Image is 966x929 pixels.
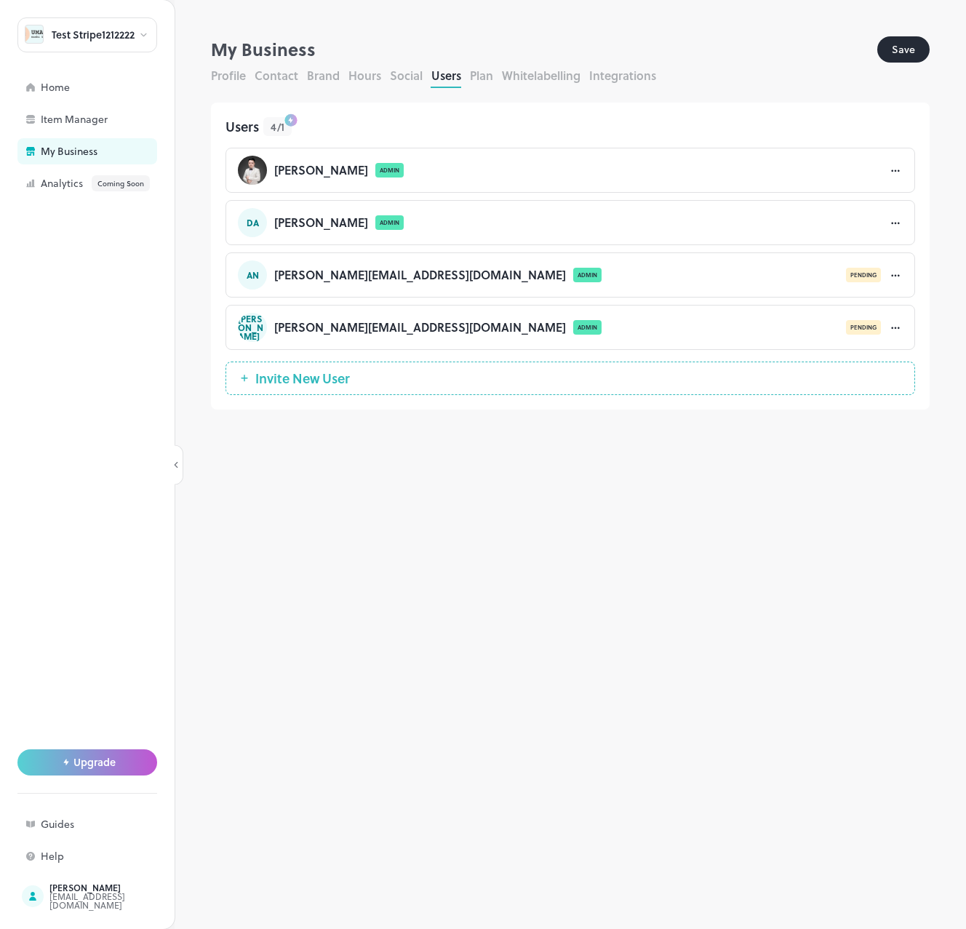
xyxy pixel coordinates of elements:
div: ADMIN [375,215,404,230]
button: Profile [211,67,246,84]
div: PENDING [846,320,881,335]
div: PENDING [846,268,881,282]
div: My Business [41,146,186,156]
button: Save [877,36,930,63]
div: Test Stripe1212222 [52,30,135,40]
div: DA [238,208,267,237]
div: Help [41,851,186,861]
p: [PERSON_NAME][EMAIL_ADDRESS][DOMAIN_NAME] [274,268,566,282]
div: [PERSON_NAME] [49,883,186,892]
button: Users [431,67,461,84]
p: [PERSON_NAME] [274,163,368,178]
div: ADMIN [375,163,404,178]
div: Home [41,82,186,92]
div: Guides [41,819,186,829]
div: [EMAIL_ADDRESS][DOMAIN_NAME] [49,892,186,909]
button: Contact [255,67,298,84]
div: AN [238,260,267,290]
p: [PERSON_NAME] [274,215,368,230]
div: Item Manager [41,114,186,124]
div: Analytics [41,175,186,191]
button: Social [390,67,423,84]
div: ADMIN [573,320,602,335]
p: [PERSON_NAME][EMAIL_ADDRESS][DOMAIN_NAME] [274,320,566,335]
div: ADMIN [573,268,602,282]
button: Plan [470,67,493,84]
img: avatar [238,156,267,185]
span: Invite New User [248,371,357,386]
div: Coming Soon [92,175,150,191]
button: Invite New User [225,362,915,395]
div: Users [225,117,915,136]
span: 4 / 1 [271,119,284,135]
span: Upgrade [73,757,116,768]
img: avatar [25,25,43,43]
button: Integrations [589,67,656,84]
div: My Business [211,36,877,63]
div: [PERSON_NAME] [238,313,267,342]
button: Hours [348,67,381,84]
button: Whitelabelling [502,67,580,84]
button: Brand [307,67,340,84]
